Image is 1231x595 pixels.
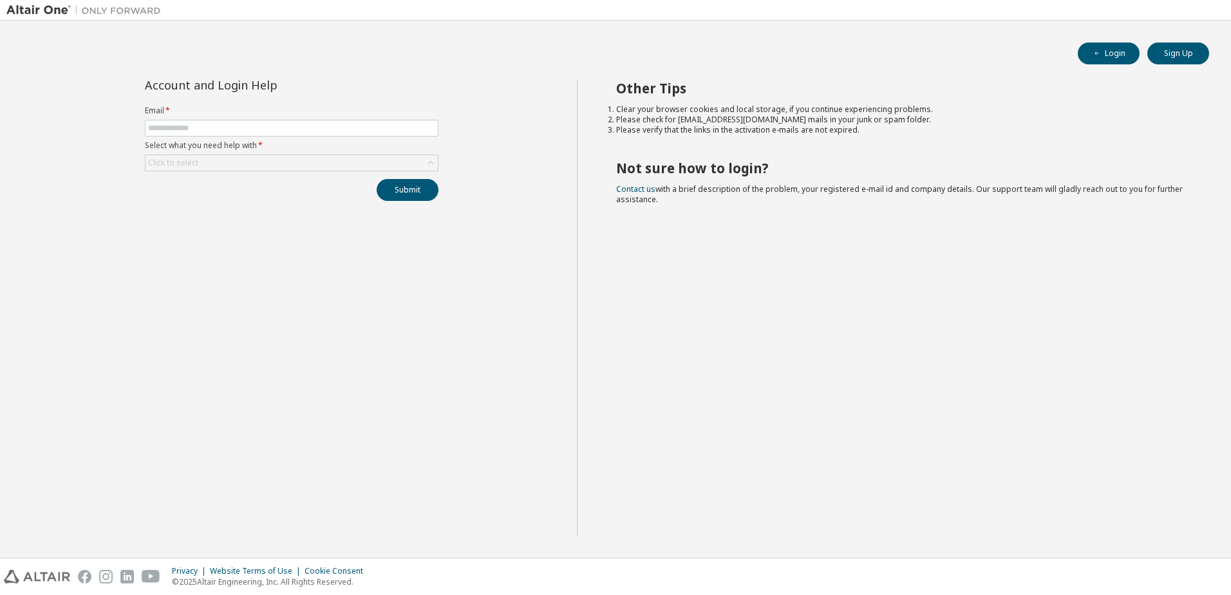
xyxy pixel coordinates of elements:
img: facebook.svg [78,570,91,583]
div: Cookie Consent [305,566,371,576]
li: Clear your browser cookies and local storage, if you continue experiencing problems. [616,104,1187,115]
div: Website Terms of Use [210,566,305,576]
button: Submit [377,179,438,201]
img: instagram.svg [99,570,113,583]
a: Contact us [616,184,655,194]
span: with a brief description of the problem, your registered e-mail id and company details. Our suppo... [616,184,1183,205]
img: Altair One [6,4,167,17]
h2: Not sure how to login? [616,160,1187,176]
li: Please check for [EMAIL_ADDRESS][DOMAIN_NAME] mails in your junk or spam folder. [616,115,1187,125]
div: Click to select [148,158,198,168]
h2: Other Tips [616,80,1187,97]
button: Login [1078,42,1140,64]
p: © 2025 Altair Engineering, Inc. All Rights Reserved. [172,576,371,587]
div: Click to select [146,155,438,171]
div: Privacy [172,566,210,576]
label: Select what you need help with [145,140,438,151]
img: altair_logo.svg [4,570,70,583]
li: Please verify that the links in the activation e-mails are not expired. [616,125,1187,135]
label: Email [145,106,438,116]
img: linkedin.svg [120,570,134,583]
img: youtube.svg [142,570,160,583]
button: Sign Up [1147,42,1209,64]
div: Account and Login Help [145,80,380,90]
